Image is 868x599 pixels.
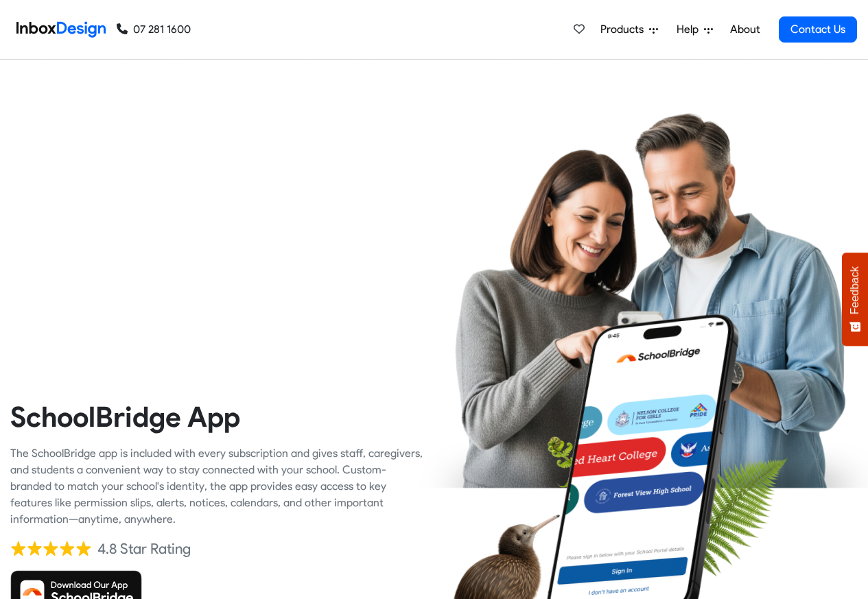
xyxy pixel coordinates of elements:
span: Help [677,21,704,38]
a: Help [671,16,718,43]
span: Feedback [849,266,861,314]
span: Products [600,21,649,38]
a: Contact Us [779,16,857,43]
a: About [726,16,764,43]
a: 07 281 1600 [117,21,191,38]
a: Products [595,16,664,43]
div: The SchoolBridge app is included with every subscription and gives staff, caregivers, and student... [10,445,424,528]
div: 4.8 Star Rating [97,539,191,559]
button: Feedback - Show survey [842,252,868,346]
heading: SchoolBridge App [10,399,424,434]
